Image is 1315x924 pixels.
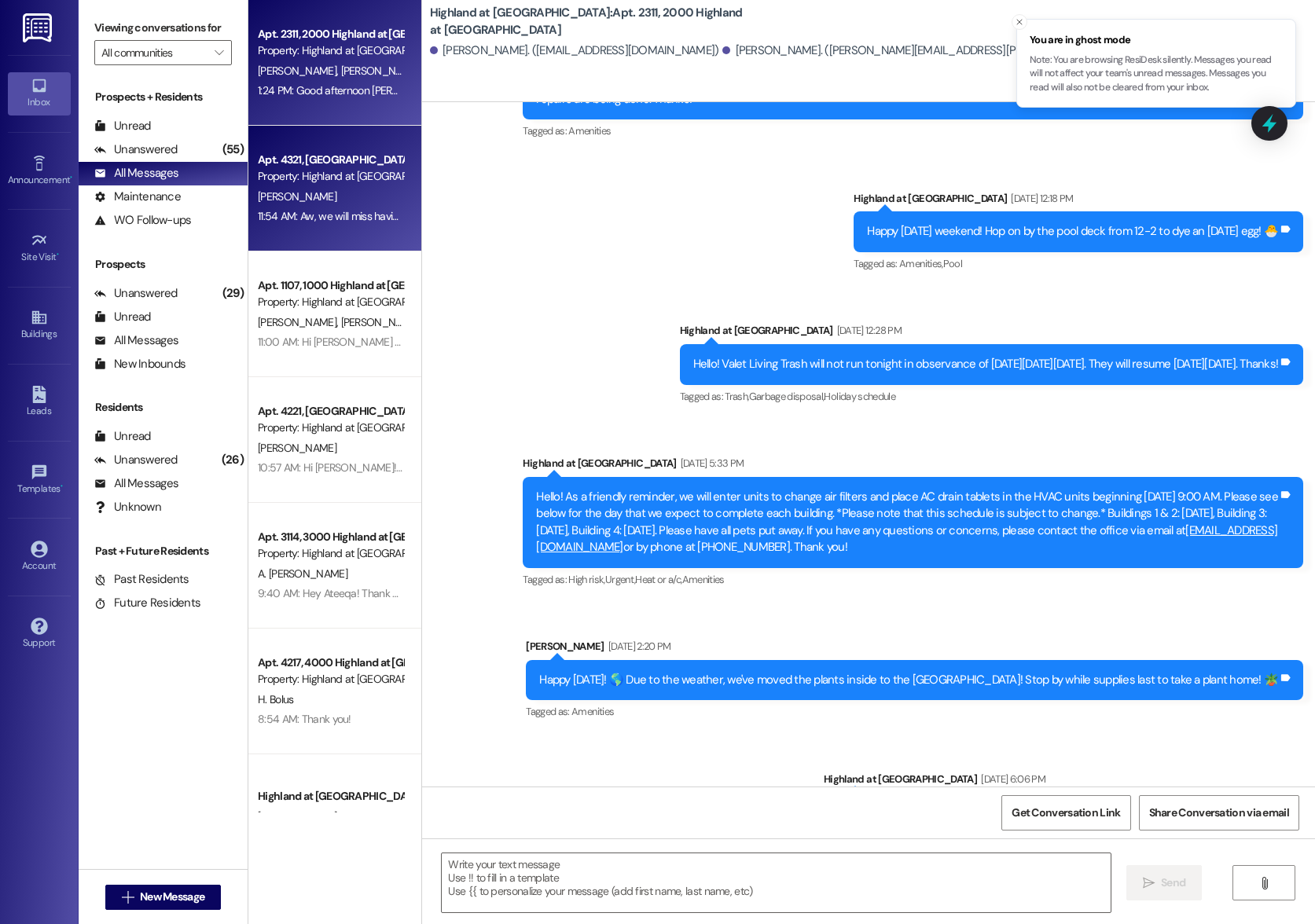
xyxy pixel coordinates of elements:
div: 9:40 AM: Hey Ateeqa! Thank you for reaching out. Other residents did arrive in the gym on [DATE],... [258,586,941,600]
div: [DATE] 12:28 PM [833,322,902,339]
span: Share Conversation via email [1149,805,1289,821]
i:  [122,891,134,904]
span: High risk , [568,573,605,586]
a: Account [8,536,71,578]
i:  [1143,877,1155,889]
div: Apt. 3114, 3000 Highland at [GEOGRAPHIC_DATA] [258,529,403,545]
span: Amenities [682,573,725,586]
a: Buildings [8,304,71,346]
a: Templates • [8,459,71,501]
a: Inbox [8,72,71,115]
i:  [215,46,223,59]
div: Apt. 1107, 1000 Highland at [GEOGRAPHIC_DATA] [258,277,403,294]
input: All communities [101,40,207,65]
div: All Messages [94,332,178,349]
span: • [57,249,59,260]
span: A. [PERSON_NAME] [258,566,347,581]
div: Property: Highland at [GEOGRAPHIC_DATA] [258,42,403,59]
div: [DATE] 5:33 PM [677,455,744,471]
span: Heat or a/c , [635,573,681,586]
div: Prospects [79,256,248,273]
span: Amenities [568,124,611,137]
span: You are in ghost mode [1030,32,1283,48]
div: Highland at [GEOGRAPHIC_DATA] [854,190,1303,212]
span: • [70,172,72,183]
div: (26) [218,448,248,472]
div: Unread [94,309,151,325]
div: Property: Highland at [GEOGRAPHIC_DATA] [258,168,403,185]
label: Viewing conversations for [94,16,232,40]
div: Apt. 2311, 2000 Highland at [GEOGRAPHIC_DATA] [258,26,403,42]
div: (29) [219,281,248,306]
div: Apt. 4221, [GEOGRAPHIC_DATA] at [GEOGRAPHIC_DATA] [258,403,403,420]
div: Property: Highland at [GEOGRAPHIC_DATA] [258,545,403,562]
img: ResiDesk Logo [23,13,55,42]
div: Tagged as: [680,385,1304,408]
div: 8:54 AM: Thank you! [258,712,351,726]
span: Garbage disposal , [749,390,825,403]
span: • [61,481,63,492]
div: [DATE] 2:20 PM [604,638,671,654]
div: Future Residents [94,595,200,611]
span: [PERSON_NAME] [258,315,341,329]
div: Happy [DATE]! 🌎 Due to the weather, we've moved the plants inside to the [GEOGRAPHIC_DATA]! Stop ... [539,672,1278,688]
div: Hello! Valet Living Trash will not run tonight in observance of [DATE][DATE][DATE]. They will res... [693,356,1279,372]
span: [PERSON_NAME] [258,809,336,823]
div: Highland at [GEOGRAPHIC_DATA] [258,788,403,805]
div: [PERSON_NAME] [526,638,1303,660]
div: Tagged as: [854,252,1303,275]
div: (55) [219,137,248,162]
span: Amenities [571,705,614,718]
div: Tagged as: [523,119,1303,142]
button: Close toast [1012,14,1027,30]
a: [EMAIL_ADDRESS][DOMAIN_NAME] [536,522,1277,555]
span: New Message [140,889,204,905]
div: Unread [94,118,151,134]
div: Highland at [GEOGRAPHIC_DATA] [680,322,1304,344]
span: Get Conversation Link [1012,805,1120,821]
a: Support [8,613,71,655]
div: All Messages [94,165,178,181]
span: Trash , [725,390,748,403]
div: [PERSON_NAME]. ([PERSON_NAME][EMAIL_ADDRESS][PERSON_NAME][DOMAIN_NAME]) [722,42,1181,59]
div: Unanswered [94,285,178,302]
div: Apt. 4321, [GEOGRAPHIC_DATA] at [GEOGRAPHIC_DATA] [258,152,403,168]
div: Prospects + Residents [79,89,248,105]
div: Past + Future Residents [79,543,248,559]
span: [PERSON_NAME] [258,189,336,203]
div: Property: Highland at [GEOGRAPHIC_DATA] [258,294,403,310]
div: All Messages [94,475,178,492]
button: Send [1126,865,1203,900]
button: Share Conversation via email [1139,795,1299,830]
div: Past Residents [94,571,189,588]
div: WO Follow-ups [94,212,191,229]
span: [PERSON_NAME] [340,315,419,329]
button: New Message [105,885,222,910]
span: Urgent , [605,573,635,586]
div: Property: Highland at [GEOGRAPHIC_DATA] [258,420,403,436]
span: [PERSON_NAME] [258,64,341,78]
div: Apt. 4217, 4000 Highland at [GEOGRAPHIC_DATA] [258,654,403,671]
div: Residents [79,399,248,416]
a: Site Visit • [8,227,71,269]
span: H. Bolus [258,692,293,706]
b: Highland at [GEOGRAPHIC_DATA]: Apt. 2311, 2000 Highland at [GEOGRAPHIC_DATA] [430,5,744,38]
div: [PERSON_NAME]. ([EMAIL_ADDRESS][DOMAIN_NAME]) [430,42,719,59]
span: Amenities , [899,257,943,270]
div: 10:57 AM: Hi [PERSON_NAME]! This is a reminder that your renewal offer expires [DATE]. I wanted t... [258,460,1271,475]
div: [DATE] 12:18 PM [1007,190,1073,207]
div: Unread [94,428,151,445]
a: Leads [8,381,71,423]
span: [PERSON_NAME] [258,441,336,455]
p: Note: You are browsing ResiDesk silently. Messages you read will not affect your team's unread me... [1030,53,1283,95]
span: Pool [943,257,962,270]
span: Send [1161,874,1185,891]
div: Happy [DATE] weekend! Hop on by the pool deck from 12-2 to dye an [DATE] egg! 🐣 [867,223,1278,240]
div: 11:54 AM: Aw, we will miss having you! You are welcome to stop by anytime during business hours, ... [258,209,1159,223]
button: Get Conversation Link [1001,795,1130,830]
span: Holiday schedule [824,390,895,403]
div: Unanswered [94,141,178,158]
span: [PERSON_NAME] [340,64,419,78]
div: Unanswered [94,452,178,468]
div: Highland at [GEOGRAPHIC_DATA] [824,771,1303,793]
